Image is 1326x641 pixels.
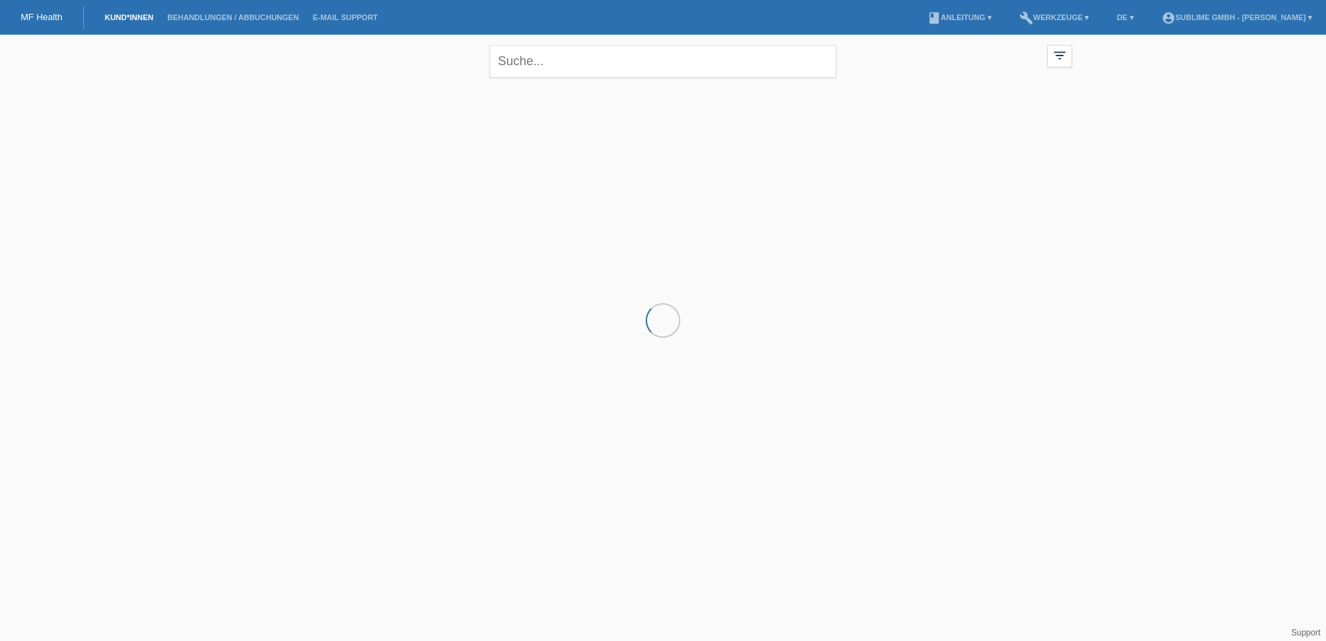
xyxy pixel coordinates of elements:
a: DE ▾ [1110,13,1140,22]
a: account_circleSublime GmbH - [PERSON_NAME] ▾ [1155,13,1319,22]
a: Kund*innen [98,13,160,22]
a: E-Mail Support [306,13,385,22]
i: build [1019,11,1033,25]
i: filter_list [1052,48,1067,63]
a: Behandlungen / Abbuchungen [160,13,306,22]
i: account_circle [1162,11,1176,25]
a: Support [1291,628,1320,638]
a: MF Health [21,12,62,22]
input: Suche... [490,45,836,78]
i: book [927,11,941,25]
a: bookAnleitung ▾ [920,13,999,22]
a: buildWerkzeuge ▾ [1013,13,1096,22]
